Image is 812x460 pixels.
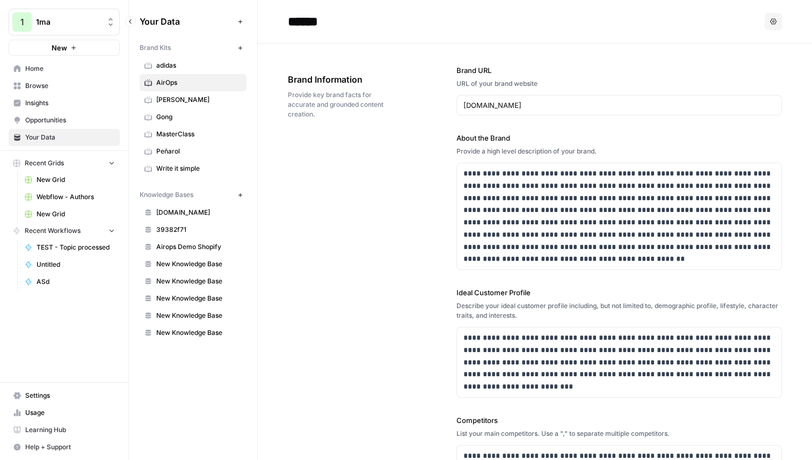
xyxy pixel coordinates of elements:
[456,415,782,426] label: Competitors
[156,129,242,139] span: MasterClass
[25,115,115,125] span: Opportunities
[156,259,242,269] span: New Knowledge Base
[156,78,242,87] span: AirOps
[156,311,242,320] span: New Knowledge Base
[25,408,115,418] span: Usage
[20,16,24,28] span: 1
[463,100,775,111] input: www.sundaysoccer.com
[140,324,247,341] a: New Knowledge Base
[140,190,193,200] span: Knowledge Bases
[456,301,782,320] div: Describe your ideal customer profile including, but not limited to, demographic profile, lifestyl...
[20,273,120,290] a: ASd
[9,94,120,112] a: Insights
[156,276,242,286] span: New Knowledge Base
[140,204,247,221] a: [DOMAIN_NAME]
[9,421,120,439] a: Learning Hub
[156,164,242,173] span: Write it simple
[37,243,115,252] span: TEST - Topic processed
[456,147,782,156] div: Provide a high level description of your brand.
[140,160,247,177] a: Write it simple
[140,57,247,74] a: adidas
[456,65,782,76] label: Brand URL
[140,143,247,160] a: Peñarol
[9,404,120,421] a: Usage
[140,255,247,273] a: New Knowledge Base
[37,277,115,287] span: ASd
[140,108,247,126] a: Gong
[456,429,782,439] div: List your main competitors. Use a "," to separate multiple competitors.
[52,42,67,53] span: New
[140,273,247,290] a: New Knowledge Base
[140,307,247,324] a: New Knowledge Base
[156,328,242,338] span: New Knowledge Base
[156,95,242,105] span: [PERSON_NAME]
[156,294,242,303] span: New Knowledge Base
[156,147,242,156] span: Peñarol
[25,391,115,400] span: Settings
[156,225,242,235] span: 39382f71
[456,133,782,143] label: About the Brand
[9,60,120,77] a: Home
[456,287,782,298] label: Ideal Customer Profile
[9,387,120,404] a: Settings
[288,90,396,119] span: Provide key brand facts for accurate and grounded content creation.
[37,260,115,269] span: Untitled
[9,129,120,146] a: Your Data
[9,155,120,171] button: Recent Grids
[140,238,247,255] a: Airops Demo Shopify
[140,126,247,143] a: MasterClass
[140,43,171,53] span: Brand Kits
[9,439,120,456] button: Help + Support
[156,242,242,252] span: Airops Demo Shopify
[25,158,64,168] span: Recent Grids
[25,81,115,91] span: Browse
[9,223,120,239] button: Recent Workflows
[140,15,234,28] span: Your Data
[25,226,81,236] span: Recent Workflows
[156,112,242,122] span: Gong
[140,74,247,91] a: AirOps
[288,73,396,86] span: Brand Information
[20,188,120,206] a: Webflow - Authors
[9,112,120,129] a: Opportunities
[25,425,115,435] span: Learning Hub
[156,61,242,70] span: adidas
[37,192,115,202] span: Webflow - Authors
[456,79,782,89] div: URL of your brand website
[9,9,120,35] button: Workspace: 1ma
[25,133,115,142] span: Your Data
[25,98,115,108] span: Insights
[140,221,247,238] a: 39382f71
[9,40,120,56] button: New
[20,256,120,273] a: Untitled
[20,239,120,256] a: TEST - Topic processed
[140,91,247,108] a: [PERSON_NAME]
[37,209,115,219] span: New Grid
[20,206,120,223] a: New Grid
[25,64,115,74] span: Home
[36,17,101,27] span: 1ma
[20,171,120,188] a: New Grid
[9,77,120,94] a: Browse
[140,290,247,307] a: New Knowledge Base
[37,175,115,185] span: New Grid
[25,442,115,452] span: Help + Support
[156,208,242,217] span: [DOMAIN_NAME]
